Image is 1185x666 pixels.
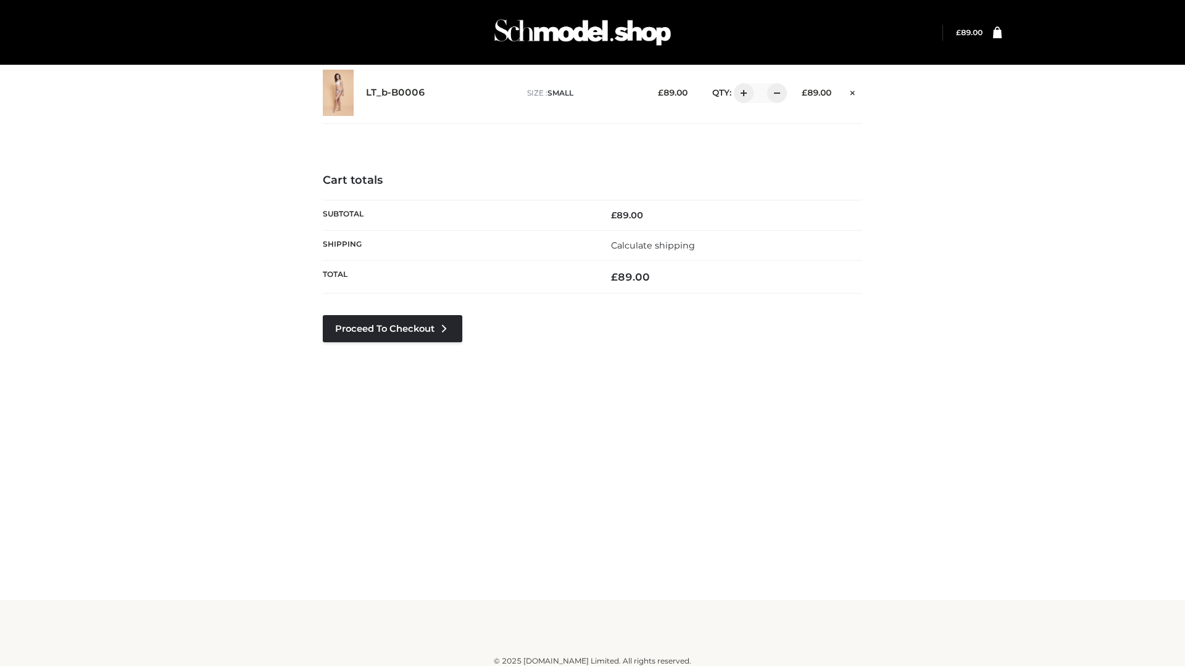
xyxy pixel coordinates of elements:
span: £ [611,210,617,221]
th: Subtotal [323,200,592,230]
a: Calculate shipping [611,240,695,251]
a: Remove this item [844,83,862,99]
bdi: 89.00 [611,271,650,283]
bdi: 89.00 [658,88,688,97]
a: Proceed to Checkout [323,315,462,342]
bdi: 89.00 [611,210,643,221]
img: Schmodel Admin 964 [490,8,675,57]
h4: Cart totals [323,174,862,187]
bdi: 89.00 [802,88,831,97]
p: size : [527,88,639,99]
div: QTY: [700,83,783,103]
a: £89.00 [956,28,983,37]
bdi: 89.00 [956,28,983,37]
span: £ [658,88,663,97]
th: Shipping [323,230,592,260]
a: LT_b-B0006 [366,87,425,99]
span: SMALL [547,88,573,97]
span: £ [611,271,618,283]
span: £ [802,88,807,97]
span: £ [956,28,961,37]
th: Total [323,261,592,294]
